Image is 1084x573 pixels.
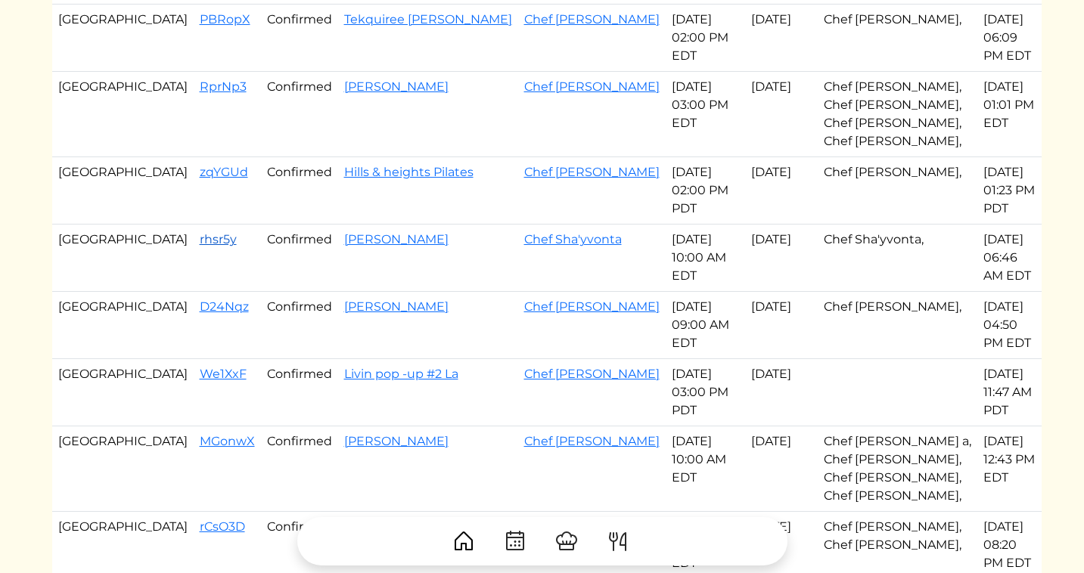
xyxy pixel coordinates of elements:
td: [DATE] [745,292,818,359]
td: [DATE] 02:00 PM PDT [666,157,745,225]
td: [DATE] [745,5,818,72]
a: Chef [PERSON_NAME] [524,12,660,26]
td: Confirmed [261,5,338,72]
a: [PERSON_NAME] [344,232,449,246]
a: We1XxF [200,367,247,381]
a: Chef [PERSON_NAME] [524,299,660,314]
td: [GEOGRAPHIC_DATA] [52,225,194,292]
td: [DATE] 03:00 PM EDT [666,72,745,157]
td: Confirmed [261,292,338,359]
td: [DATE] 11:47 AM PDT [977,359,1042,426]
td: [DATE] 01:23 PM PDT [977,157,1042,225]
td: Confirmed [261,72,338,157]
td: [DATE] 02:00 PM EDT [666,5,745,72]
td: Chef [PERSON_NAME], Chef [PERSON_NAME], Chef [PERSON_NAME], Chef [PERSON_NAME], [818,72,977,157]
a: [PERSON_NAME] [344,299,449,314]
a: D24Nqz [200,299,249,314]
td: Confirmed [261,426,338,512]
td: [DATE] 06:09 PM EDT [977,5,1042,72]
td: [DATE] 06:46 AM EDT [977,225,1042,292]
td: [DATE] [745,359,818,426]
td: [GEOGRAPHIC_DATA] [52,72,194,157]
a: [PERSON_NAME] [344,79,449,94]
td: Confirmed [261,157,338,225]
td: [DATE] 10:00 AM EDT [666,426,745,512]
td: [GEOGRAPHIC_DATA] [52,359,194,426]
img: House-9bf13187bcbb5817f509fe5e7408150f90897510c4275e13d0d5fca38e0b5951.svg [452,529,476,553]
td: Chef [PERSON_NAME], [818,292,977,359]
td: [DATE] 10:00 AM EDT [666,225,745,292]
img: ChefHat-a374fb509e4f37eb0702ca99f5f64f3b6956810f32a249b33092029f8484b388.svg [554,529,579,553]
a: [PERSON_NAME] [344,434,449,448]
a: Chef [PERSON_NAME] [524,165,660,179]
td: [GEOGRAPHIC_DATA] [52,157,194,225]
a: Chef [PERSON_NAME] [524,434,660,448]
td: [DATE] 01:01 PM EDT [977,72,1042,157]
td: [DATE] [745,225,818,292]
td: [DATE] 12:43 PM EDT [977,426,1042,512]
img: CalendarDots-5bcf9d9080389f2a281d69619e1c85352834be518fbc73d9501aef674afc0d57.svg [503,529,527,553]
a: zqYGUd [200,165,248,179]
a: PBRopX [200,12,250,26]
a: Tekquiree [PERSON_NAME] [344,12,512,26]
a: Hills & heights Pilates [344,165,474,179]
td: [DATE] 03:00 PM PDT [666,359,745,426]
img: ForkKnife-55491504ffdb50bab0c1e09e7649658475375261d09fd45db06cec23bce548bf.svg [606,529,630,553]
a: Livin pop -up #2 La [344,367,458,381]
a: Chef Sha'yvonta [524,232,622,246]
a: rhsr5y [200,232,237,246]
a: Chef [PERSON_NAME] [524,79,660,94]
a: RprNp3 [200,79,247,94]
td: Chef [PERSON_NAME], [818,5,977,72]
td: Confirmed [261,359,338,426]
td: Confirmed [261,225,338,292]
td: Chef [PERSON_NAME] a, Chef [PERSON_NAME], Chef [PERSON_NAME], Chef [PERSON_NAME], [818,426,977,512]
td: [GEOGRAPHIC_DATA] [52,426,194,512]
td: Chef Sha'yvonta, [818,225,977,292]
a: MGonwX [200,434,255,448]
td: [GEOGRAPHIC_DATA] [52,292,194,359]
td: [DATE] [745,426,818,512]
td: [DATE] [745,157,818,225]
td: [DATE] 04:50 PM EDT [977,292,1042,359]
td: [GEOGRAPHIC_DATA] [52,5,194,72]
td: Chef [PERSON_NAME], [818,157,977,225]
td: [DATE] 09:00 AM EDT [666,292,745,359]
td: [DATE] [745,72,818,157]
a: Chef [PERSON_NAME] [524,367,660,381]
